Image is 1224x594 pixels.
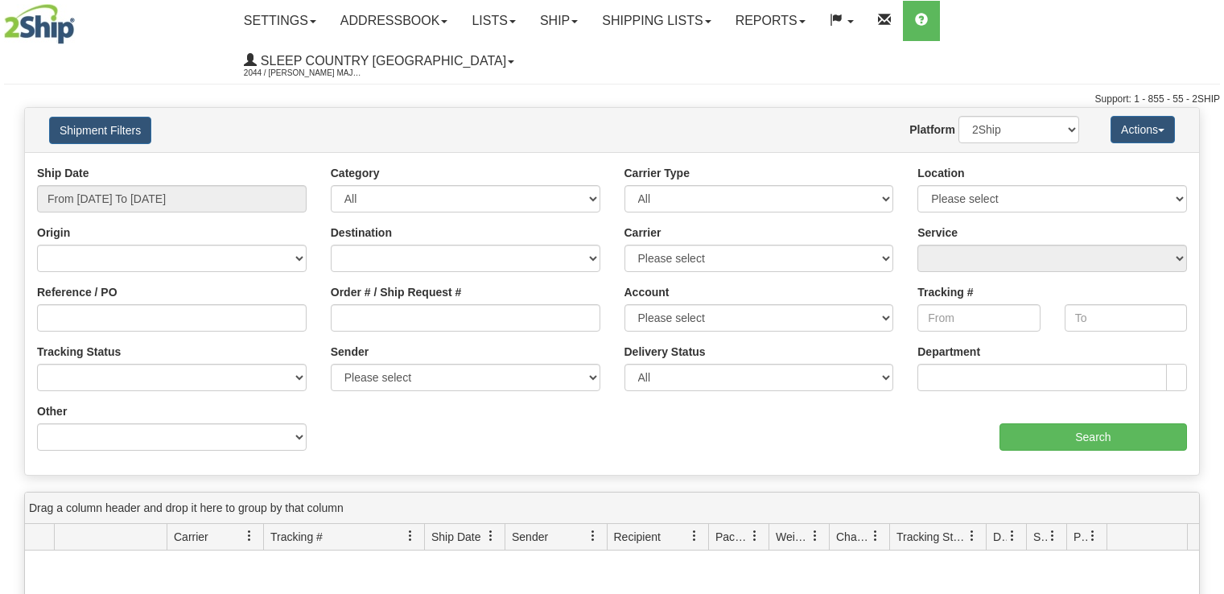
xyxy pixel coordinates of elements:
[37,344,121,360] label: Tracking Status
[836,529,870,545] span: Charge
[1187,215,1222,379] iframe: chat widget
[624,225,661,241] label: Carrier
[331,344,369,360] label: Sender
[37,403,67,419] label: Other
[257,54,506,68] span: Sleep Country [GEOGRAPHIC_DATA]
[614,529,661,545] span: Recipient
[270,529,323,545] span: Tracking #
[958,522,986,550] a: Tracking Status filter column settings
[331,165,380,181] label: Category
[917,284,973,300] label: Tracking #
[741,522,769,550] a: Packages filter column settings
[25,493,1199,524] div: grid grouping header
[917,225,958,241] label: Service
[993,529,1007,545] span: Delivery Status
[681,522,708,550] a: Recipient filter column settings
[328,1,460,41] a: Addressbook
[776,529,810,545] span: Weight
[896,529,966,545] span: Tracking Status
[331,225,392,241] label: Destination
[37,225,70,241] label: Origin
[917,165,964,181] label: Location
[1033,529,1047,545] span: Shipment Issues
[4,4,75,44] img: logo2044.jpg
[579,522,607,550] a: Sender filter column settings
[37,284,117,300] label: Reference / PO
[477,522,505,550] a: Ship Date filter column settings
[232,41,526,81] a: Sleep Country [GEOGRAPHIC_DATA] 2044 / [PERSON_NAME] Major [PERSON_NAME]
[174,529,208,545] span: Carrier
[1065,304,1187,332] input: To
[1111,116,1175,143] button: Actions
[460,1,527,41] a: Lists
[917,344,980,360] label: Department
[999,522,1026,550] a: Delivery Status filter column settings
[1039,522,1066,550] a: Shipment Issues filter column settings
[590,1,723,41] a: Shipping lists
[917,304,1040,332] input: From
[397,522,424,550] a: Tracking # filter column settings
[624,165,690,181] label: Carrier Type
[232,1,328,41] a: Settings
[244,65,365,81] span: 2044 / [PERSON_NAME] Major [PERSON_NAME]
[909,122,955,138] label: Platform
[4,93,1220,106] div: Support: 1 - 855 - 55 - 2SHIP
[49,117,151,144] button: Shipment Filters
[715,529,749,545] span: Packages
[331,284,462,300] label: Order # / Ship Request #
[723,1,818,41] a: Reports
[1079,522,1107,550] a: Pickup Status filter column settings
[37,165,89,181] label: Ship Date
[624,344,706,360] label: Delivery Status
[431,529,480,545] span: Ship Date
[236,522,263,550] a: Carrier filter column settings
[862,522,889,550] a: Charge filter column settings
[802,522,829,550] a: Weight filter column settings
[528,1,590,41] a: Ship
[999,423,1187,451] input: Search
[512,529,548,545] span: Sender
[624,284,670,300] label: Account
[1074,529,1087,545] span: Pickup Status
